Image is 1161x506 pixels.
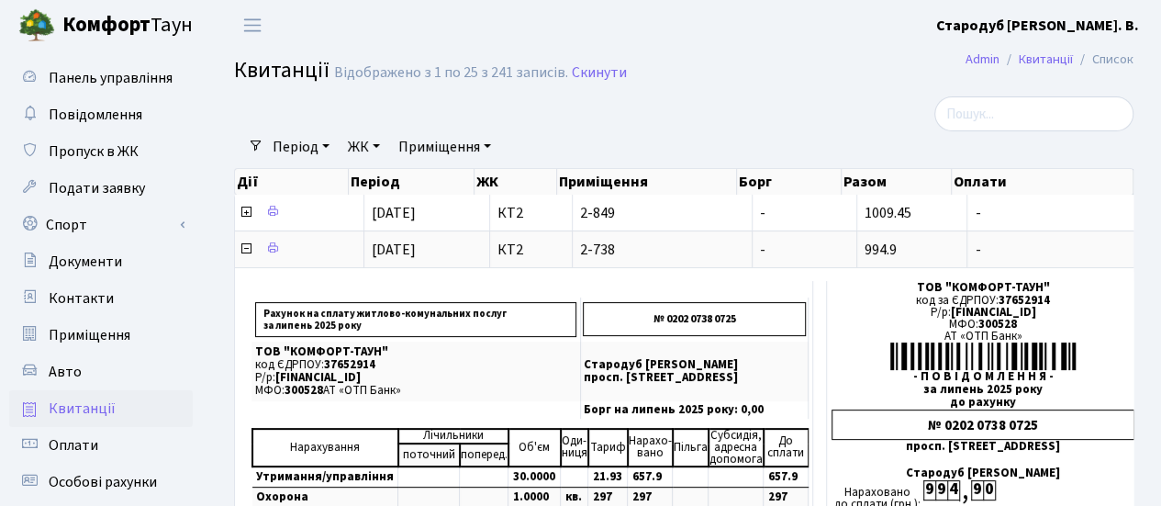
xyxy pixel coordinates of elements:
[959,480,971,501] div: ,
[460,444,508,467] td: поперед.
[398,444,460,467] td: поточний
[832,319,1134,331] div: МФО:
[508,429,561,467] td: Об'єм
[9,354,193,390] a: Авто
[580,206,744,220] span: 2-849
[49,399,116,419] span: Квитанції
[832,331,1134,343] div: АТ «ОТП Банк»
[9,317,193,354] a: Приміщення
[832,307,1134,319] div: Р/р:
[265,131,337,163] a: Період
[561,429,588,467] td: Оди- ниця
[947,480,959,500] div: 4
[832,384,1134,396] div: за липень 2025 року
[709,429,764,467] td: Субсидія, адресна допомога
[234,54,329,86] span: Квитанції
[252,429,398,467] td: Нарахування
[497,206,564,220] span: КТ2
[975,242,1141,257] span: -
[764,467,809,488] td: 657.9
[832,371,1134,383] div: - П О В І Д О М Л Е Н Н Я -
[9,390,193,427] a: Квитанції
[9,60,193,96] a: Панель управління
[9,243,193,280] a: Документи
[255,302,576,337] p: Рахунок на сплату житлово-комунальних послуг за липень 2025 року
[62,10,151,39] b: Комфорт
[865,203,911,223] span: 1009.45
[49,105,142,125] span: Повідомлення
[923,480,935,500] div: 9
[760,203,765,223] span: -
[557,169,737,195] th: Приміщення
[865,240,897,260] span: 994.9
[583,359,806,371] p: Стародуб [PERSON_NAME]
[340,131,387,163] a: ЖК
[49,178,145,198] span: Подати заявку
[583,302,806,336] p: № 0202 0738 0725
[628,429,673,467] td: Нарахо- вано
[49,472,157,492] span: Особові рахунки
[936,16,1139,36] b: Стародуб [PERSON_NAME]. В.
[508,467,561,488] td: 30.0000
[832,467,1134,479] div: Стародуб [PERSON_NAME]
[580,242,744,257] span: 2-738
[628,467,673,488] td: 657.9
[49,252,122,272] span: Документи
[474,169,557,195] th: ЖК
[229,10,275,40] button: Переключити навігацію
[673,429,709,467] td: Пільга
[349,169,474,195] th: Період
[9,133,193,170] a: Пропуск в ЖК
[9,280,193,317] a: Контакти
[285,382,323,399] span: 300528
[391,131,498,163] a: Приміщення
[583,372,806,384] p: просп. [STREET_ADDRESS]
[832,410,1134,440] div: № 0202 0738 0725
[235,169,349,195] th: Дії
[832,295,1134,307] div: код за ЄДРПОУ:
[252,467,398,488] td: Утримання/управління
[49,325,130,345] span: Приміщення
[764,429,809,467] td: До cплати
[9,170,193,207] a: Подати заявку
[49,68,173,88] span: Панель управління
[324,356,375,373] span: 37652914
[952,169,1133,195] th: Оплати
[975,206,1141,220] span: -
[760,240,765,260] span: -
[936,15,1139,37] a: Стародуб [PERSON_NAME]. В.
[49,141,139,162] span: Пропуск в ЖК
[588,467,628,488] td: 21.93
[372,203,416,223] span: [DATE]
[49,435,98,455] span: Оплати
[737,169,842,195] th: Борг
[255,372,576,384] p: Р/р:
[9,427,193,464] a: Оплати
[62,10,193,41] span: Таун
[9,464,193,500] a: Особові рахунки
[275,369,361,386] span: [FINANCIAL_ID]
[1019,50,1073,69] a: Квитанції
[971,480,983,500] div: 9
[978,316,1017,332] span: 300528
[49,288,114,309] span: Контакти
[9,207,193,243] a: Спорт
[832,282,1134,294] div: ТОВ "КОМФОРТ-ТАУН"
[983,480,995,500] div: 0
[255,385,576,397] p: МФО: АТ «ОТП Банк»
[9,96,193,133] a: Повідомлення
[255,346,576,358] p: ТОВ "КОМФОРТ-ТАУН"
[398,429,508,444] td: Лічильники
[938,40,1161,79] nav: breadcrumb
[49,362,82,382] span: Авто
[951,304,1036,320] span: [FINANCIAL_ID]
[572,64,627,82] a: Скинути
[935,480,947,500] div: 9
[842,169,952,195] th: Разом
[583,404,806,416] p: Борг на липень 2025 року: 0,00
[372,240,416,260] span: [DATE]
[832,397,1134,409] div: до рахунку
[334,64,568,82] div: Відображено з 1 по 25 з 241 записів.
[18,7,55,44] img: logo.png
[999,292,1050,309] span: 37652914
